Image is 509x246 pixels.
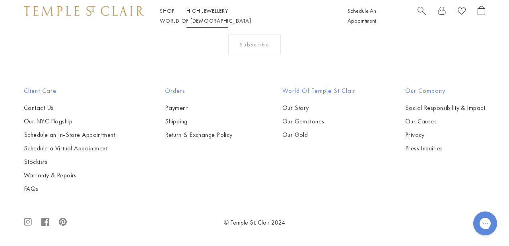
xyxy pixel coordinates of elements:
img: Temple St. Clair [24,6,144,15]
a: Shipping [165,117,233,126]
a: Contact Us [24,104,115,112]
a: Our Gemstones [282,117,356,126]
a: Our Story [282,104,356,112]
a: FAQs [24,184,115,193]
a: Our Causes [405,117,485,126]
h2: World of Temple St Clair [282,86,356,96]
iframe: Gorgias live chat messenger [469,209,501,238]
div: Subscribe [228,35,281,54]
a: Return & Exchange Policy [165,131,233,139]
a: World of [DEMOGRAPHIC_DATA]World of [DEMOGRAPHIC_DATA] [160,17,251,24]
a: © Temple St. Clair 2024 [224,218,285,227]
a: Schedule An Appointment [348,7,376,24]
nav: Main navigation [160,6,330,26]
h2: Our Company [405,86,485,96]
a: High JewelleryHigh Jewellery [187,7,228,14]
a: ShopShop [160,7,175,14]
a: Our NYC Flagship [24,117,115,126]
a: Schedule an In-Store Appointment [24,131,115,139]
a: View Wishlist [458,6,466,18]
a: Our Gold [282,131,356,139]
a: Search [418,6,426,26]
h2: Orders [165,86,233,96]
h2: Client Care [24,86,115,96]
a: Social Responsibility & Impact [405,104,485,112]
a: Payment [165,104,233,112]
a: Press Inquiries [405,144,485,153]
a: Privacy [405,131,485,139]
a: Warranty & Repairs [24,171,115,180]
a: Schedule a Virtual Appointment [24,144,115,153]
a: Open Shopping Bag [478,6,485,26]
a: Stockists [24,158,115,166]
